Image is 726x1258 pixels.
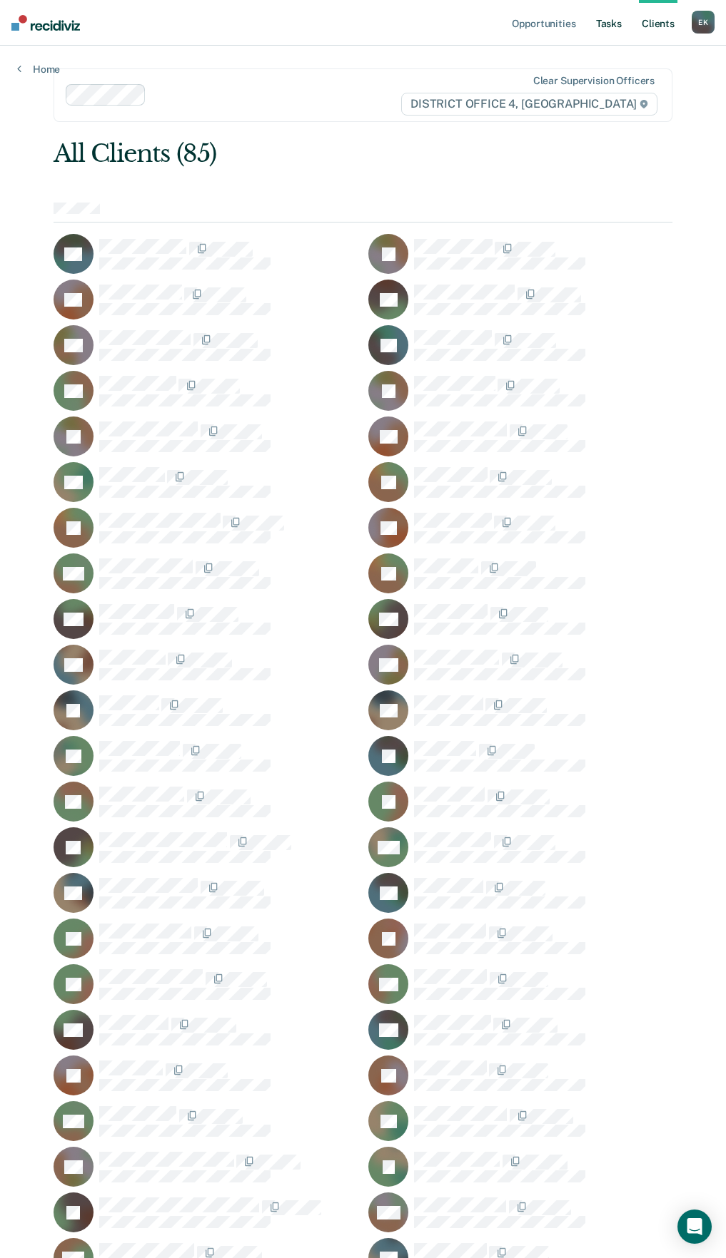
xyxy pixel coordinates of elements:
[533,75,655,87] div: Clear supervision officers
[54,139,549,168] div: All Clients (85)
[692,11,715,34] div: E K
[692,11,715,34] button: EK
[17,63,60,76] a: Home
[677,1210,712,1244] div: Open Intercom Messenger
[11,15,80,31] img: Recidiviz
[401,93,657,116] span: DISTRICT OFFICE 4, [GEOGRAPHIC_DATA]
